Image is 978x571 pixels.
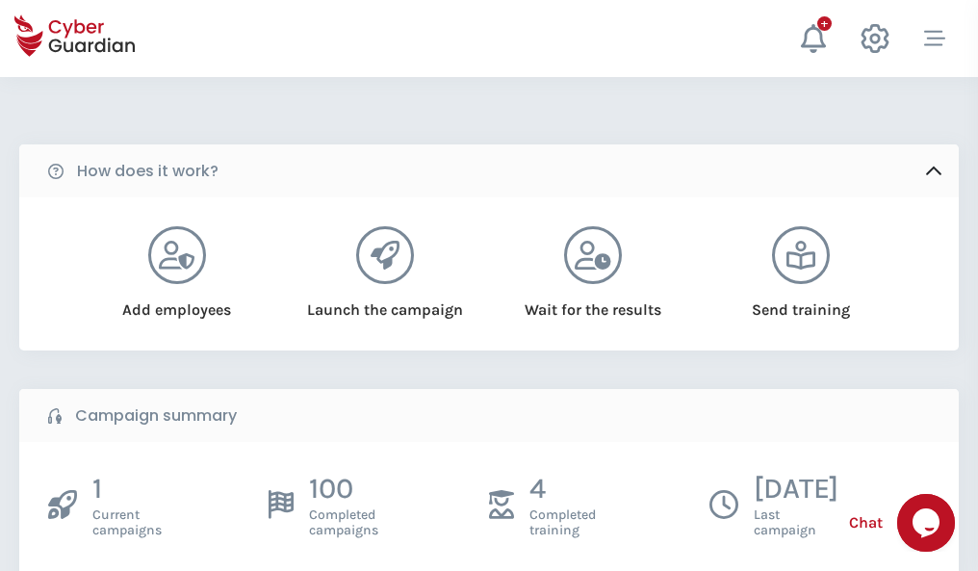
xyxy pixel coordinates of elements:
span: Completed campaigns [309,507,378,538]
p: 100 [309,471,378,507]
p: [DATE] [754,471,838,507]
span: Last campaign [754,507,838,538]
iframe: chat widget [897,494,959,552]
p: 4 [529,471,596,507]
div: + [817,16,832,31]
b: How does it work? [77,160,219,183]
div: Send training [722,284,881,322]
p: 1 [92,471,162,507]
span: Completed training [529,507,596,538]
div: Launch the campaign [305,284,464,322]
div: Wait for the results [514,284,673,322]
span: Current campaigns [92,507,162,538]
div: Add employees [97,284,256,322]
span: Chat [849,511,883,534]
b: Campaign summary [75,404,237,428]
